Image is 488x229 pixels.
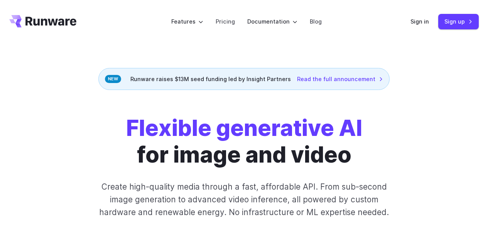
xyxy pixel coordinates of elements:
[94,180,394,219] p: Create high-quality media through a fast, affordable API. From sub-second image generation to adv...
[98,68,390,90] div: Runware raises $13M seed funding led by Insight Partners
[410,17,429,26] a: Sign in
[126,114,362,141] strong: Flexible generative AI
[171,17,203,26] label: Features
[126,115,362,168] h1: for image and video
[247,17,297,26] label: Documentation
[9,15,76,27] a: Go to /
[438,14,479,29] a: Sign up
[216,17,235,26] a: Pricing
[310,17,322,26] a: Blog
[297,75,383,83] a: Read the full announcement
